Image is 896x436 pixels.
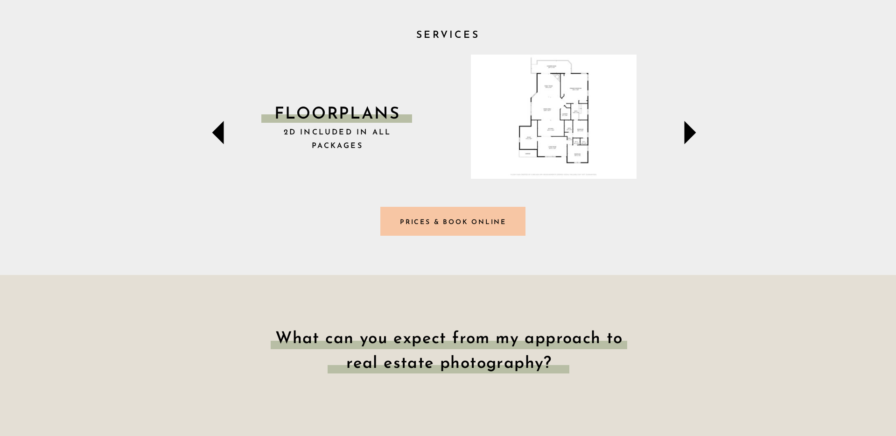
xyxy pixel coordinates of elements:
[272,327,626,374] h1: What can you expect from my approach to real estate photography?
[393,27,503,38] h2: SERVICES
[385,217,521,226] a: Prices & Book online
[263,103,411,126] p: FLOORPLANS
[273,126,401,152] h3: 2D included in all packages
